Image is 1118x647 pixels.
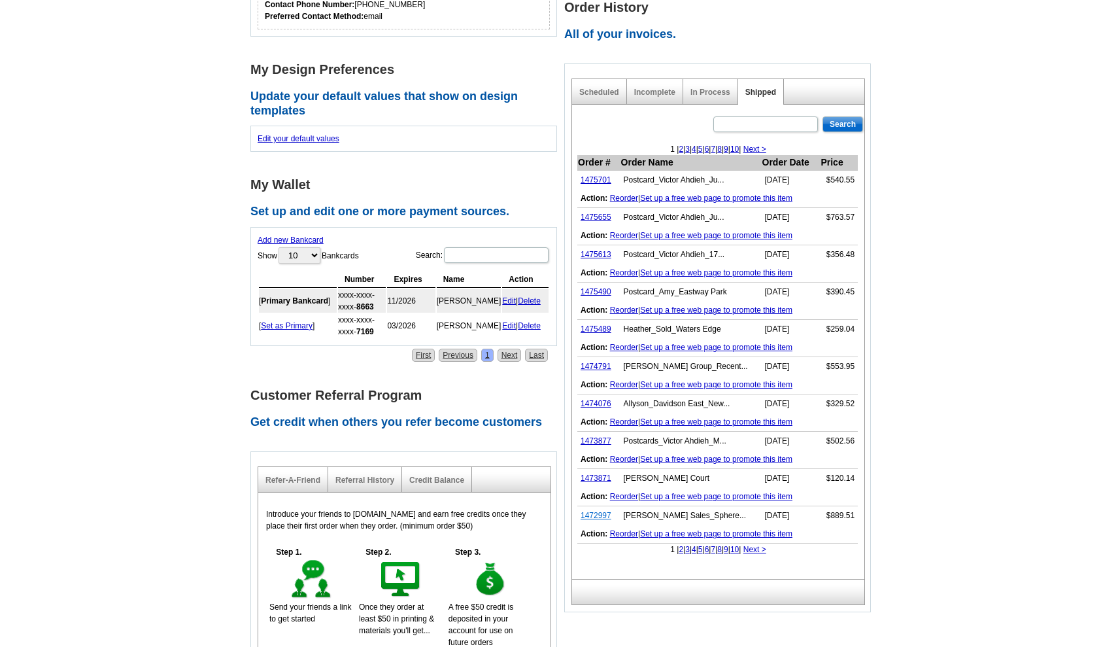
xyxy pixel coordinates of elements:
th: Price [820,155,858,171]
span: Once they order at least $50 in printing & materials you'll get... [359,603,434,635]
select: ShowBankcards [279,247,320,264]
td: Heather_Sold_Waters Edge [620,320,762,339]
b: Action: [581,417,607,427]
td: | [577,487,858,506]
a: Set up a free web page to promote this item [640,343,792,352]
a: 5 [698,545,703,554]
td: $120.14 [820,469,858,488]
td: [ ] [259,314,337,338]
a: 8 [717,145,722,154]
td: | [577,226,858,245]
a: Credit Balance [409,476,464,485]
td: [DATE] [762,506,821,525]
label: Show Bankcards [258,246,359,265]
td: | [577,376,858,394]
a: 1474791 [581,362,611,371]
a: Delete [518,321,541,330]
a: Reorder [610,306,638,315]
td: $889.51 [820,506,858,525]
span: A free $50 credit is deposited in your account for use on future orders [449,603,513,647]
a: Reorder [610,492,638,501]
div: 1 | | | | | | | | | | [572,544,864,555]
b: Primary Bankcard [261,296,328,306]
td: $540.55 [820,171,858,190]
a: Reorder [610,194,638,203]
a: 1472997 [581,511,611,520]
td: | [502,314,549,338]
th: Order # [577,155,620,171]
td: 03/2026 [387,314,435,338]
a: Next [498,349,522,362]
label: Search: [416,246,550,264]
b: Action: [581,529,607,538]
a: In Process [690,88,730,97]
a: Reorder [610,455,638,464]
th: Order Date [762,155,821,171]
a: Scheduled [579,88,619,97]
td: [PERSON_NAME] [437,314,501,338]
td: $553.95 [820,357,858,376]
a: Set up a free web page to promote this item [640,529,792,538]
a: Reorder [610,231,638,240]
td: $502.56 [820,432,858,451]
td: [DATE] [762,432,821,451]
a: Set up a free web page to promote this item [640,417,792,427]
a: 9 [724,145,728,154]
td: | [577,264,858,283]
td: [DATE] [762,320,821,339]
b: Action: [581,343,607,352]
img: step-1.gif [289,558,334,601]
td: Postcard_Amy_Eastway Park [620,283,762,302]
a: Set up a free web page to promote this item [640,380,792,389]
b: Action: [581,231,607,240]
b: Action: [581,268,607,277]
a: 7 [711,545,715,554]
th: Number [338,271,386,288]
td: [ ] [259,289,337,313]
span: Send your friends a link to get started [269,603,351,623]
h5: Step 3. [449,546,488,558]
a: Edit [502,321,516,330]
a: Next > [743,145,766,154]
a: Set up a free web page to promote this item [640,194,792,203]
th: Action [502,271,549,288]
a: 10 [730,145,739,154]
a: 6 [705,145,709,154]
a: Set up a free web page to promote this item [640,492,792,501]
span: Sarah_Recent Sales_Sphere-Dilworth-Myers Park [624,511,746,520]
td: | [577,413,858,432]
h5: Step 2. [359,546,398,558]
td: xxxx-xxxx-xxxx- [338,289,386,313]
h1: Order History [564,1,878,14]
a: 1473877 [581,436,611,446]
a: 10 [730,545,739,554]
a: Add new Bankcard [258,236,324,245]
a: 1475490 [581,287,611,296]
img: step-2.gif [379,558,424,601]
h1: Customer Referral Program [250,389,564,402]
a: 2 [679,145,683,154]
a: 3 [685,545,690,554]
span: Postcard_Victor Ahdieh_Just Listed_5123 Berkeley Park Ct_October 2025 [624,175,724,184]
td: [PERSON_NAME] Court [620,469,762,488]
a: 1475489 [581,324,611,334]
td: [DATE] [762,208,821,227]
span: Allyson_Davidson East_New Listings [624,399,730,408]
input: Search: [444,247,549,263]
span: Postcard_Victor Ahdieh_Just Listed_1237 Realta Dr_October 2025 [624,213,724,222]
td: $329.52 [820,394,858,413]
a: 1475613 [581,250,611,259]
a: Set up a free web page to promote this item [640,455,792,464]
td: $763.57 [820,208,858,227]
a: Reorder [610,343,638,352]
iframe: LiveChat chat widget [856,343,1118,647]
td: [DATE] [762,283,821,302]
a: 7 [711,145,715,154]
span: Frazier Koch Group_Recent Sales [624,362,748,371]
strong: 8663 [356,302,374,311]
a: First [412,349,435,362]
th: Name [437,271,501,288]
h2: Update your default values that show on design templates [250,90,564,118]
input: Search [822,116,863,132]
a: 1 [481,349,494,362]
